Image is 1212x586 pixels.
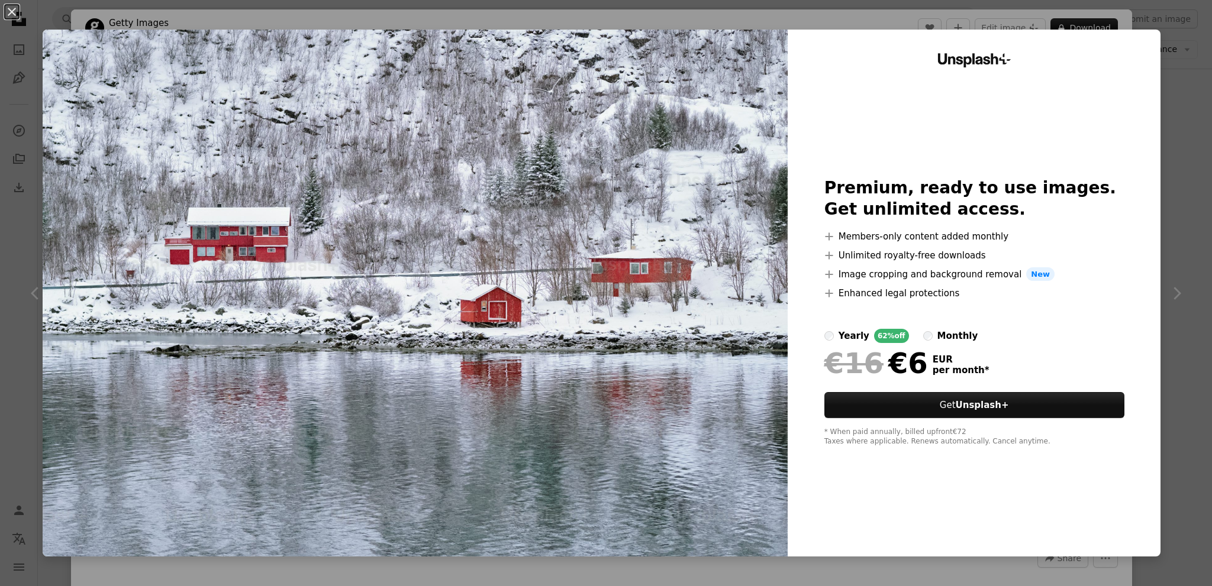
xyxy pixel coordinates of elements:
[933,354,989,365] span: EUR
[923,331,933,341] input: monthly
[839,329,869,343] div: yearly
[824,348,884,378] span: €16
[956,400,1009,410] strong: Unsplash+
[824,428,1124,446] div: * When paid annually, billed upfront €72 Taxes where applicable. Renews automatically. Cancel any...
[824,267,1124,281] li: Image cropping and background removal
[1026,267,1055,281] span: New
[824,348,928,378] div: €6
[824,286,1124,300] li: Enhanced legal protections
[824,248,1124,263] li: Unlimited royalty-free downloads
[874,329,909,343] div: 62% off
[824,229,1124,244] li: Members-only content added monthly
[824,177,1124,220] h2: Premium, ready to use images. Get unlimited access.
[933,365,989,375] span: per month *
[937,329,978,343] div: monthly
[824,392,1124,418] button: GetUnsplash+
[824,331,834,341] input: yearly62%off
